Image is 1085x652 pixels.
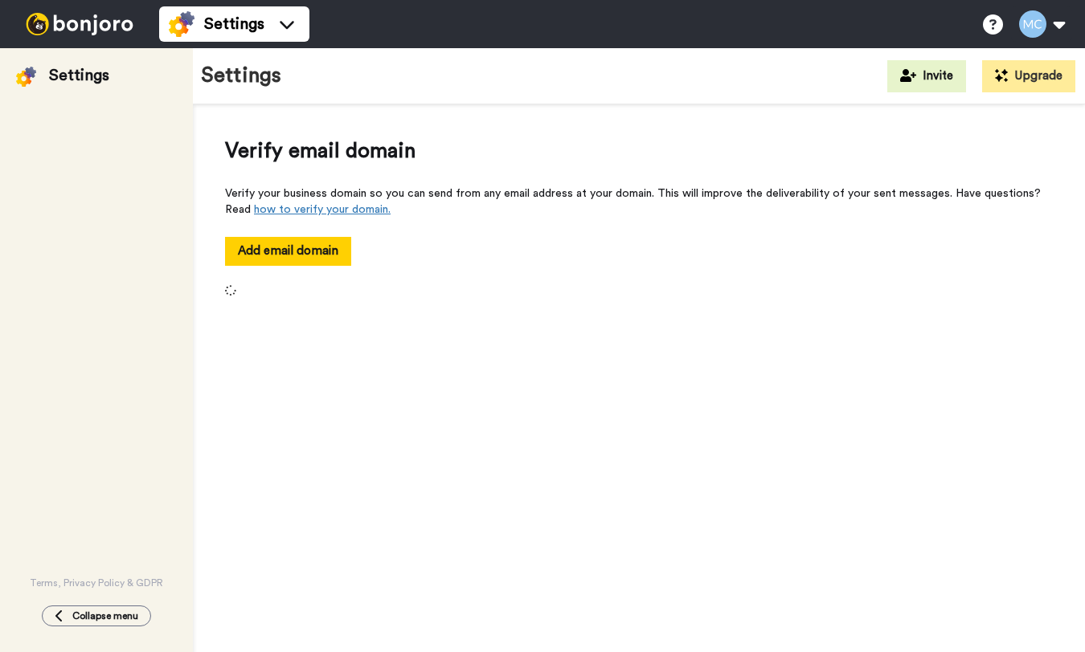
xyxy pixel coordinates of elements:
span: Verify email domain [225,137,1053,166]
button: Collapse menu [42,605,151,626]
span: Settings [204,13,264,35]
span: Collapse menu [72,609,138,622]
button: Invite [887,60,966,92]
div: Verify your business domain so you can send from any email address at your domain. This will impr... [225,185,1053,218]
div: Settings [49,64,109,87]
button: Upgrade [982,60,1075,92]
a: how to verify your domain. [254,204,391,215]
h1: Settings [201,64,281,88]
img: settings-colored.svg [169,11,194,37]
img: bj-logo-header-white.svg [19,13,140,35]
img: settings-colored.svg [16,67,36,87]
button: Add email domain [225,237,351,265]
